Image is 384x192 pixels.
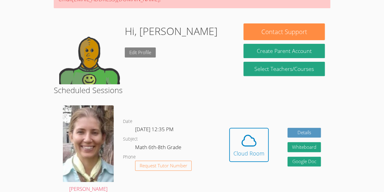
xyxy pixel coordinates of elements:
dt: Date [123,118,132,125]
span: [DATE] 12:35 PM [135,126,174,133]
dt: Subject [123,135,138,143]
dd: Math 6th-8th Grade [135,143,182,153]
div: Cloud Room [233,149,264,158]
h2: Scheduled Sessions [54,84,330,96]
a: Edit Profile [125,47,156,58]
button: Contact Support [243,23,325,40]
button: Request Tutor Number [135,161,192,171]
img: Screenshot%202024-09-06%20202226%20-%20Cropped.png [63,105,114,182]
button: Whiteboard [287,142,321,152]
dt: Phone [123,153,136,161]
a: Google Doc [287,157,321,167]
span: Request Tutor Number [140,163,187,168]
h1: Hi, [PERSON_NAME] [125,23,218,39]
button: Create Parent Account [243,44,325,58]
img: default.png [59,23,120,84]
button: Cloud Room [229,128,269,162]
a: Details [287,128,321,138]
a: Select Teachers/Courses [243,62,325,76]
